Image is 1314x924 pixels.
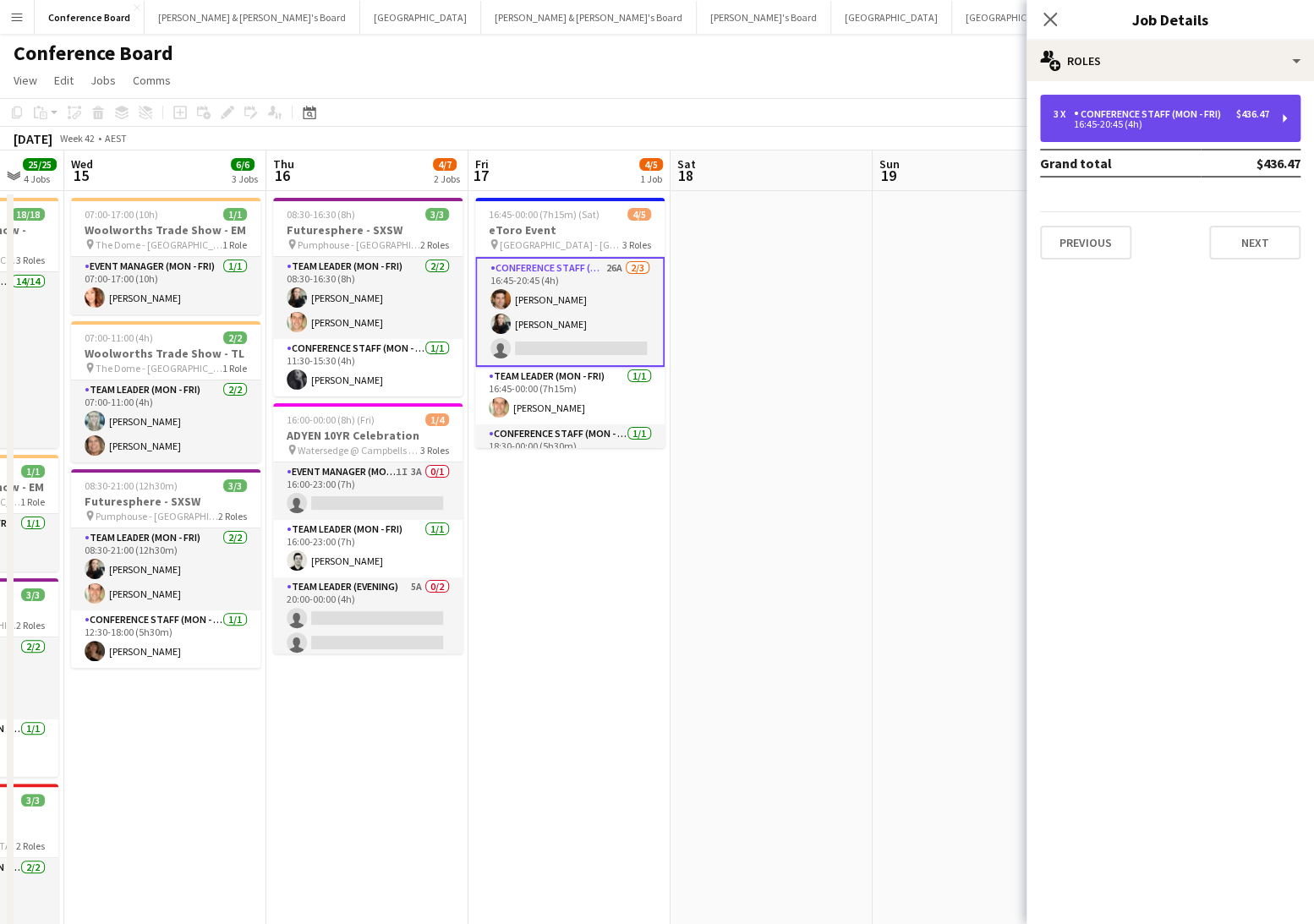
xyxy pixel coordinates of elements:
h3: Job Details [1027,8,1314,30]
span: 1/1 [223,208,247,221]
span: View [14,73,37,88]
td: $436.47 [1201,150,1300,177]
h3: Futuresphere - SXSW [273,222,463,238]
button: [PERSON_NAME]'s Board [697,1,831,34]
span: 1 Role [222,362,247,375]
app-card-role: Team Leader (Mon - Fri)1/116:00-23:00 (7h)[PERSON_NAME] [273,520,463,577]
button: [PERSON_NAME] & [PERSON_NAME]'s Board [145,1,360,34]
button: [GEOGRAPHIC_DATA]/[GEOGRAPHIC_DATA] [952,1,1169,34]
div: $436.47 [1236,108,1269,120]
span: Jobs [90,73,116,88]
span: 6/6 [231,158,255,171]
span: 4/5 [639,158,663,171]
app-card-role: Team Leader (Evening)5A0/220:00-00:00 (4h) [273,577,463,659]
span: Watersedge @ Campbells Stores - The Rocks [298,444,420,457]
div: 3 Jobs [232,172,258,185]
span: 07:00-17:00 (10h) [85,208,158,221]
span: 18/18 [11,208,45,221]
span: 16:00-00:00 (8h) (Fri) [287,413,375,426]
span: 16:45-00:00 (7h15m) (Sat) [489,208,600,221]
app-card-role: Conference Staff (Mon - Fri)1/111:30-15:30 (4h)[PERSON_NAME] [273,339,463,396]
app-card-role: Event Manager (Mon - Fri)1/107:00-17:00 (10h)[PERSON_NAME] [71,257,260,314]
app-job-card: 07:00-17:00 (10h)1/1Woolworths Trade Show - EM The Dome - [GEOGRAPHIC_DATA]1 RoleEvent Manager (M... [71,198,260,314]
span: 08:30-21:00 (12h30m) [85,479,178,492]
span: Sat [677,156,696,172]
a: Comms [126,69,178,91]
span: Pumphouse - [GEOGRAPHIC_DATA] [298,238,420,251]
td: Grand total [1040,150,1201,177]
app-card-role: Conference Staff (Mon - Fri)1/118:30-00:00 (5h30m) [475,424,665,482]
span: 1 Role [20,495,45,508]
div: Conference Staff (Mon - Fri) [1074,108,1228,120]
span: 3/3 [21,794,45,806]
span: 15 [68,166,93,185]
app-job-card: 16:00-00:00 (8h) (Fri)1/4ADYEN 10YR Celebration Watersedge @ Campbells Stores - The Rocks3 RolesE... [273,403,463,653]
h3: Woolworths Trade Show - EM [71,222,260,238]
span: Pumphouse - [GEOGRAPHIC_DATA] [96,510,218,522]
button: [GEOGRAPHIC_DATA] [831,1,952,34]
button: Conference Board [35,1,145,34]
span: 2 Roles [16,839,45,852]
span: 1/1 [21,465,45,478]
app-job-card: 07:00-11:00 (4h)2/2Woolworths Trade Show - TL The Dome - [GEOGRAPHIC_DATA]1 RoleTeam Leader (Mon ... [71,321,260,462]
app-card-role: Team Leader (Mon - Fri)2/207:00-11:00 (4h)[PERSON_NAME][PERSON_NAME] [71,380,260,462]
app-card-role: Conference Staff (Mon - Fri)1/112:30-18:00 (5h30m)[PERSON_NAME] [71,610,260,668]
button: [GEOGRAPHIC_DATA] [360,1,481,34]
span: Fri [475,156,489,172]
button: Previous [1040,226,1131,260]
span: Edit [54,73,74,88]
span: [GEOGRAPHIC_DATA] - [GEOGRAPHIC_DATA] [500,238,622,251]
span: Comms [133,73,171,88]
h3: Futuresphere - SXSW [71,494,260,509]
app-card-role: Team Leader (Mon - Fri)2/208:30-21:00 (12h30m)[PERSON_NAME][PERSON_NAME] [71,528,260,610]
button: Next [1209,226,1300,260]
span: 3/3 [223,479,247,492]
span: 3 Roles [622,238,651,251]
span: 16 [271,166,294,185]
span: 2/2 [223,331,247,344]
h3: Woolworths Trade Show - TL [71,346,260,361]
app-card-role: Conference Staff (Mon - Fri)26A2/316:45-20:45 (4h)[PERSON_NAME][PERSON_NAME] [475,257,665,367]
span: 2 Roles [16,619,45,631]
button: [PERSON_NAME] & [PERSON_NAME]'s Board [481,1,697,34]
app-job-card: 08:30-21:00 (12h30m)3/3Futuresphere - SXSW Pumphouse - [GEOGRAPHIC_DATA]2 RolesTeam Leader (Mon -... [71,469,260,668]
span: 2 Roles [420,238,449,251]
a: Edit [47,69,80,91]
span: 07:00-11:00 (4h) [85,331,153,344]
span: 4/7 [433,158,457,171]
span: Wed [71,156,93,172]
span: Thu [273,156,294,172]
span: 19 [877,166,900,185]
span: 18 [675,166,696,185]
span: 08:30-16:30 (8h) [287,208,355,221]
app-job-card: 16:45-00:00 (7h15m) (Sat)4/5eToro Event [GEOGRAPHIC_DATA] - [GEOGRAPHIC_DATA]3 RolesConference St... [475,198,665,448]
span: 1 Role [222,238,247,251]
div: 4 Jobs [24,172,56,185]
span: 3/3 [21,588,45,601]
app-card-role: Team Leader (Mon - Fri)1/116:45-00:00 (7h15m)[PERSON_NAME] [475,367,665,424]
h1: Conference Board [14,41,173,66]
span: 3 Roles [420,444,449,457]
span: 3/3 [425,208,449,221]
span: 4/5 [627,208,651,221]
div: 16:45-20:45 (4h) [1054,120,1269,128]
a: View [7,69,44,91]
div: [DATE] [14,130,52,147]
span: 2 Roles [218,510,247,522]
span: 1/4 [425,413,449,426]
span: The Dome - [GEOGRAPHIC_DATA] [96,362,222,375]
app-job-card: 08:30-16:30 (8h)3/3Futuresphere - SXSW Pumphouse - [GEOGRAPHIC_DATA]2 RolesTeam Leader (Mon - Fri... [273,198,463,396]
span: Week 42 [56,132,98,145]
div: 1 Job [640,172,662,185]
h3: eToro Event [475,222,665,238]
span: 3 Roles [16,254,45,266]
div: Roles [1027,41,1314,81]
app-card-role: Team Leader (Mon - Fri)2/208:30-16:30 (8h)[PERSON_NAME][PERSON_NAME] [273,257,463,339]
div: 3 x [1054,108,1074,120]
a: Jobs [84,69,123,91]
